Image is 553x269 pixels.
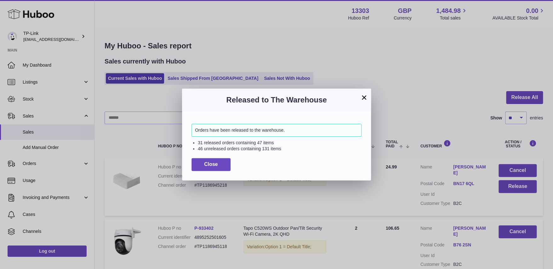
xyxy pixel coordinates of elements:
[198,146,362,152] li: 46 unreleased orders containing 131 items
[191,124,362,137] div: Orders have been released to the warehouse.
[191,95,362,105] h3: Released to The Warehouse
[360,94,368,101] button: ×
[204,162,218,167] span: Close
[191,158,231,171] button: Close
[198,140,362,146] li: 31 released orders containing 47 items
